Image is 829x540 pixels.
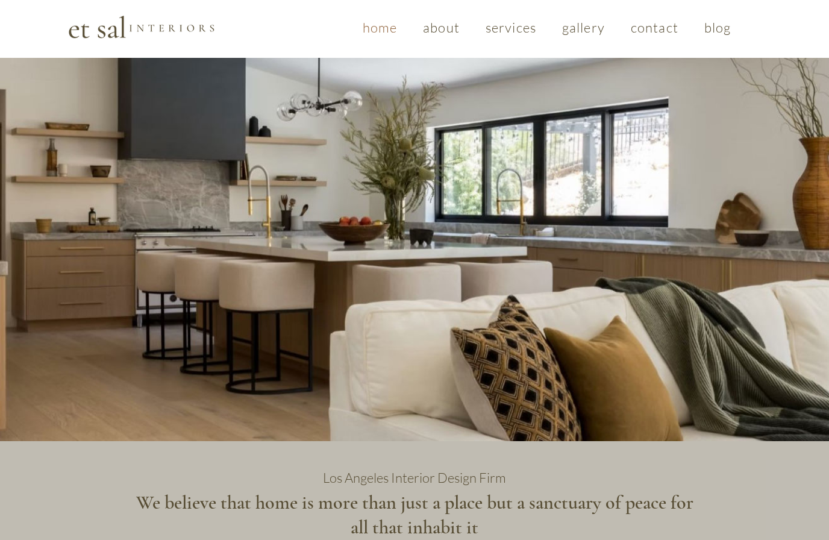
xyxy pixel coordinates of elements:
img: Et Sal Logo [67,14,215,39]
a: services [475,13,546,42]
span: gallery [562,19,605,36]
span: services [486,19,536,36]
span: blog [704,19,731,36]
span: contact [631,19,678,36]
a: gallery [551,13,615,42]
span: We believe that home is more than just a place but a sanctuary of peace for all that inhabit it [136,491,693,538]
span: about [423,19,460,36]
a: home [352,13,408,42]
a: blog [693,13,742,42]
span: home [363,19,397,36]
a: contact [620,13,689,42]
nav: Site [352,13,742,42]
span: Los Angeles Interior Design Firm [323,469,506,486]
a: about [413,13,471,42]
